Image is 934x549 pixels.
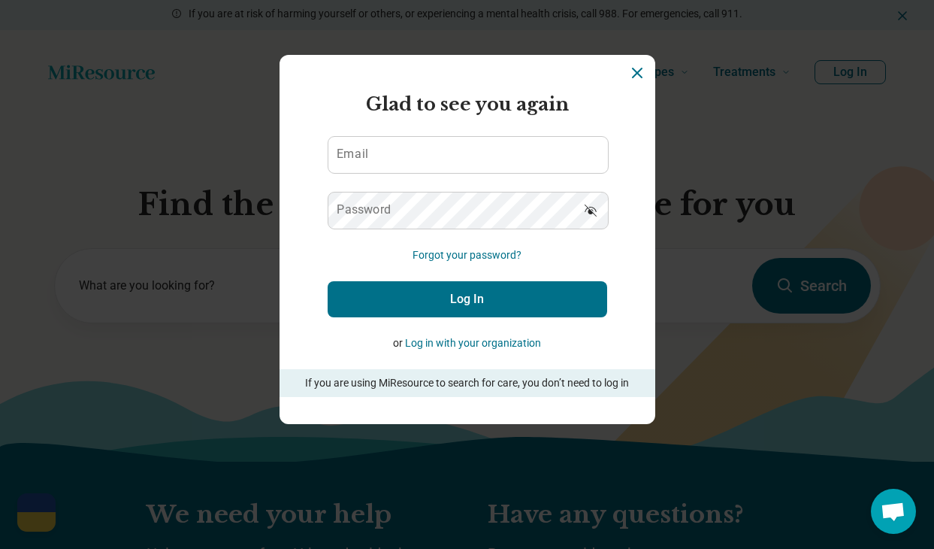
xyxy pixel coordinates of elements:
[405,335,541,351] button: Log in with your organization
[337,204,391,216] label: Password
[574,192,607,228] button: Show password
[301,375,634,391] p: If you are using MiResource to search for care, you don’t need to log in
[328,281,607,317] button: Log In
[280,55,655,424] section: Login Dialog
[328,335,607,351] p: or
[328,91,607,118] h2: Glad to see you again
[628,64,646,82] button: Dismiss
[413,247,521,263] button: Forgot your password?
[337,148,368,160] label: Email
